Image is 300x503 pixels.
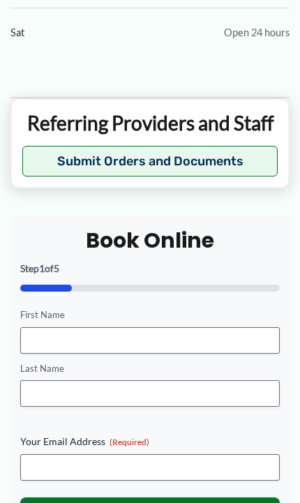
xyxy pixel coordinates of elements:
span: 1 [39,262,45,274]
p: Step of [20,264,280,273]
span: (Required) [110,437,149,447]
span: Sat [10,23,24,42]
button: Submit Orders and Documents [22,146,278,177]
p: Referring Providers and Staff [22,110,278,135]
label: Last Name [20,362,280,375]
h2: Book Online [20,227,280,254]
span: 5 [54,262,59,274]
label: First Name [20,308,280,322]
label: Your Email Address [20,435,280,449]
span: Open 24 hours [224,23,290,42]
